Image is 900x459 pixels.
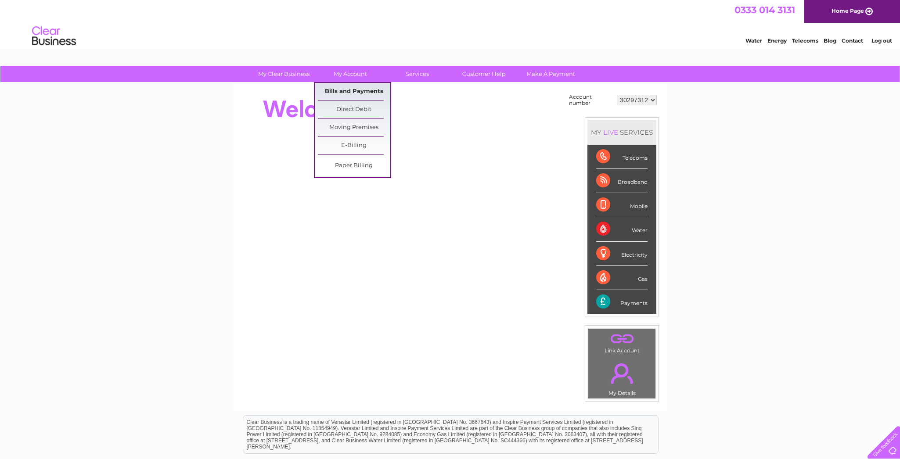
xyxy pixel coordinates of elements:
a: Contact [842,37,863,44]
div: MY SERVICES [587,120,656,145]
a: Bills and Payments [318,83,390,100]
a: Services [381,66,454,82]
a: Make A Payment [515,66,587,82]
td: Account number [567,92,615,108]
div: Gas [596,266,648,290]
a: Direct Debit [318,101,390,118]
td: Link Account [588,328,656,356]
div: Clear Business is a trading name of Verastar Limited (registered in [GEOGRAPHIC_DATA] No. 3667643... [243,5,658,43]
a: My Clear Business [248,66,320,82]
a: 0333 014 3131 [734,4,795,15]
a: My Account [314,66,387,82]
div: LIVE [601,128,620,136]
img: logo.png [32,23,76,50]
a: E-Billing [318,137,390,154]
a: . [590,358,653,389]
div: Telecoms [596,145,648,169]
a: Customer Help [448,66,520,82]
a: . [590,331,653,346]
div: Payments [596,290,648,314]
div: Water [596,217,648,241]
div: Electricity [596,242,648,266]
td: My Details [588,356,656,399]
a: Telecoms [792,37,818,44]
a: Energy [767,37,787,44]
a: Log out [871,37,892,44]
a: Blog [824,37,836,44]
a: Water [745,37,762,44]
a: Moving Premises [318,119,390,136]
div: Mobile [596,193,648,217]
a: Paper Billing [318,157,390,175]
div: Broadband [596,169,648,193]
